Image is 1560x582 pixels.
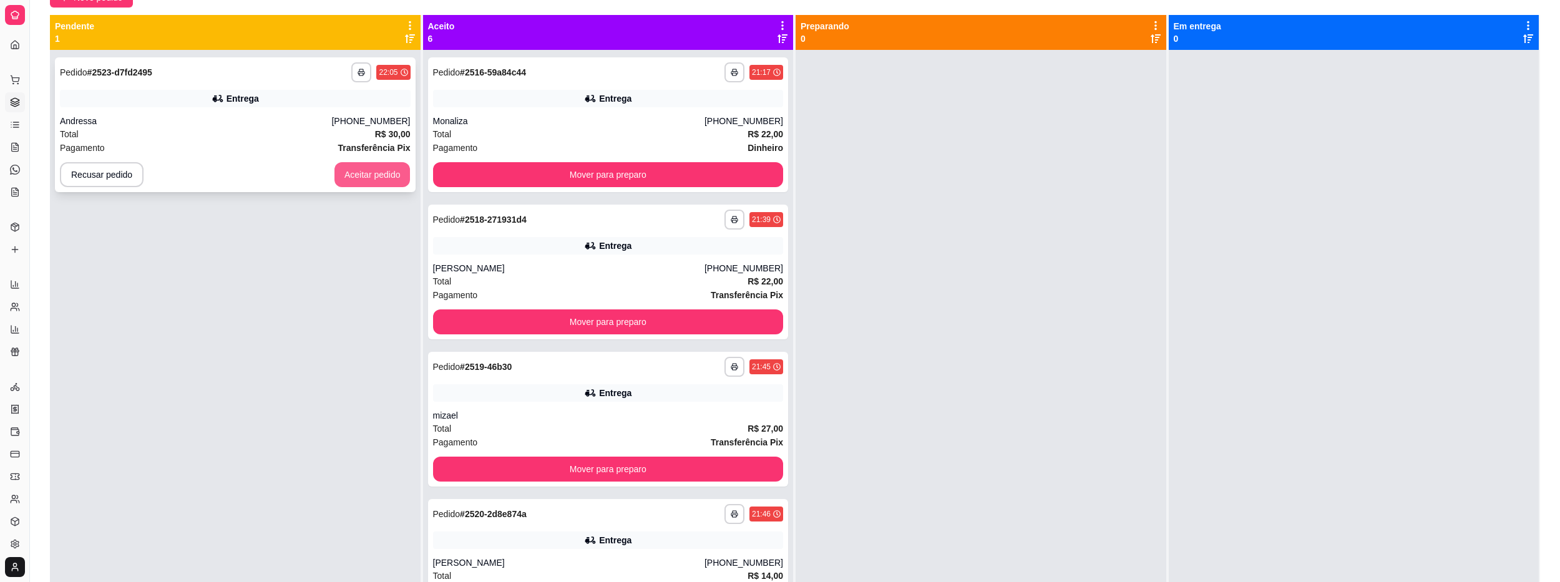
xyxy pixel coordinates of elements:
[704,115,783,127] div: [PHONE_NUMBER]
[460,509,527,519] strong: # 2520-2d8e874a
[433,127,452,141] span: Total
[433,362,461,372] span: Pedido
[460,67,526,77] strong: # 2516-59a84c44
[752,509,771,519] div: 21:46
[227,92,259,105] div: Entrega
[599,387,631,399] div: Entrega
[801,32,849,45] p: 0
[433,288,478,302] span: Pagamento
[752,67,771,77] div: 21:17
[60,127,79,141] span: Total
[433,309,784,334] button: Mover para preparo
[428,32,455,45] p: 6
[338,143,411,153] strong: Transferência Pix
[433,141,478,155] span: Pagamento
[433,435,478,449] span: Pagamento
[60,141,105,155] span: Pagamento
[87,67,152,77] strong: # 2523-d7fd2495
[428,20,455,32] p: Aceito
[433,215,461,225] span: Pedido
[711,437,783,447] strong: Transferência Pix
[55,32,94,45] p: 1
[433,409,784,422] div: mizael
[460,215,527,225] strong: # 2518-271931d4
[433,262,704,274] div: [PERSON_NAME]
[433,67,461,77] span: Pedido
[1174,32,1221,45] p: 0
[801,20,849,32] p: Preparando
[60,115,331,127] div: Andressa
[375,129,411,139] strong: R$ 30,00
[711,290,783,300] strong: Transferência Pix
[331,115,410,127] div: [PHONE_NUMBER]
[704,556,783,569] div: [PHONE_NUMBER]
[704,262,783,274] div: [PHONE_NUMBER]
[433,422,452,435] span: Total
[460,362,512,372] strong: # 2519-46b30
[748,143,783,153] strong: Dinheiro
[748,424,783,434] strong: R$ 27,00
[433,556,704,569] div: [PERSON_NAME]
[599,92,631,105] div: Entrega
[433,115,704,127] div: Monaliza
[748,129,783,139] strong: R$ 22,00
[599,240,631,252] div: Entrega
[752,362,771,372] div: 21:45
[60,162,144,187] button: Recusar pedido
[433,457,784,482] button: Mover para preparo
[599,534,631,546] div: Entrega
[433,162,784,187] button: Mover para preparo
[748,571,783,581] strong: R$ 14,00
[60,67,87,77] span: Pedido
[55,20,94,32] p: Pendente
[752,215,771,225] div: 21:39
[334,162,411,187] button: Aceitar pedido
[379,67,397,77] div: 22:05
[1174,20,1221,32] p: Em entrega
[433,509,461,519] span: Pedido
[748,276,783,286] strong: R$ 22,00
[433,274,452,288] span: Total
